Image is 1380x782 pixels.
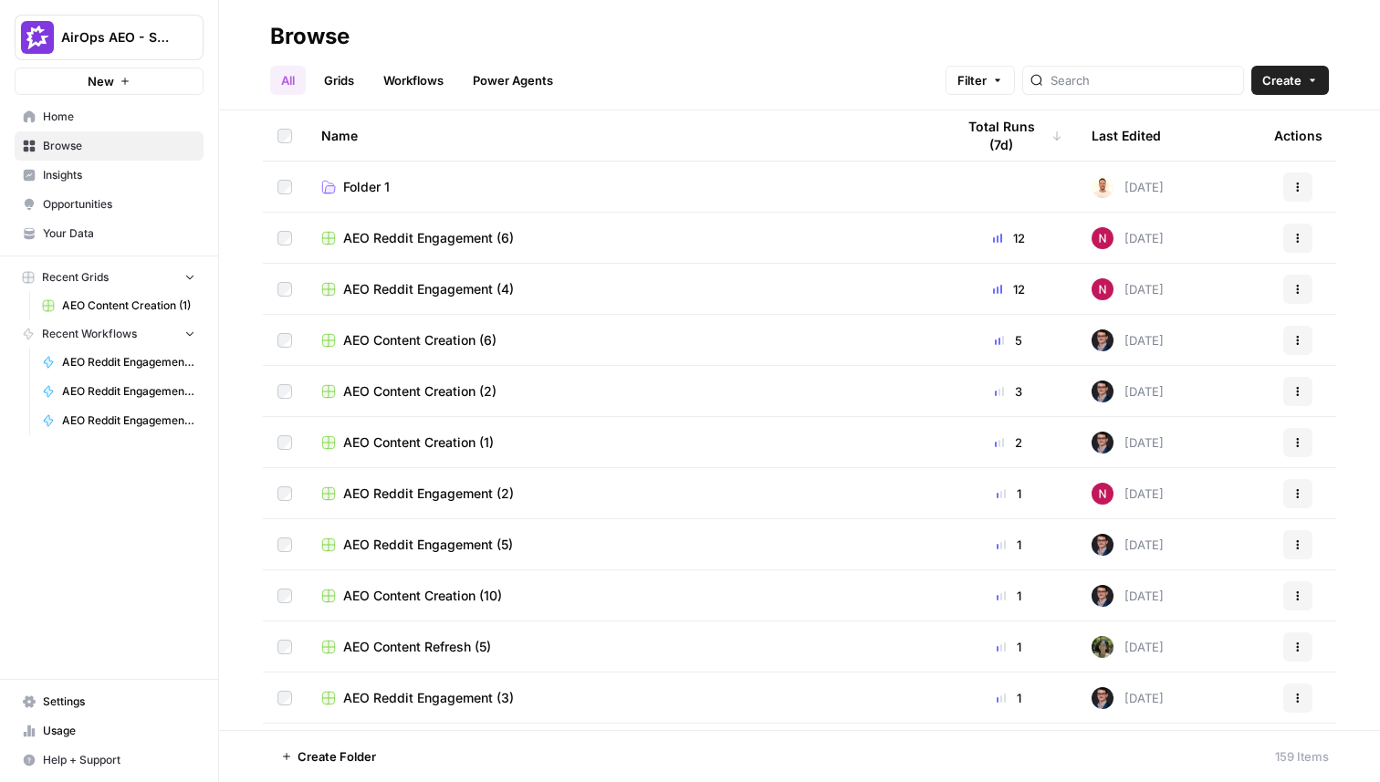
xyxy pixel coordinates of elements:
div: [DATE] [1092,227,1164,249]
span: AEO Content Creation (2) [343,382,497,401]
div: 3 [955,382,1062,401]
div: 1 [955,689,1062,707]
a: Home [15,102,204,131]
img: 9yzyh6jx8pyi0i4bg270dfgokx5n [1092,636,1113,658]
img: ldmwv53b2lcy2toudj0k1c5n5o6j [1092,329,1113,351]
span: AEO Content Refresh (5) [343,638,491,656]
a: AEO Content Creation (10) [321,587,925,605]
span: AEO Content Creation (10) [343,587,502,605]
div: 1 [955,536,1062,554]
a: AEO Content Creation (6) [321,331,925,349]
a: Usage [15,716,204,746]
img: 809rsgs8fojgkhnibtwc28oh1nli [1092,278,1113,300]
div: [DATE] [1092,278,1164,300]
span: Usage [43,723,195,739]
span: AEO Content Creation (1) [343,433,494,452]
span: Opportunities [43,196,195,213]
span: Recent Grids [42,269,109,286]
span: AEO Reddit Engagement - Fork [62,383,195,400]
img: 809rsgs8fojgkhnibtwc28oh1nli [1092,227,1113,249]
div: 12 [955,280,1062,298]
a: AEO Reddit Engagement (2) [321,485,925,503]
a: AEO Reddit Engagement - Fork [34,377,204,406]
div: 2 [955,433,1062,452]
a: Power Agents [462,66,564,95]
a: Opportunities [15,190,204,219]
div: 1 [955,587,1062,605]
div: Browse [270,22,350,51]
div: 12 [955,229,1062,247]
div: [DATE] [1092,432,1164,454]
span: AEO Content Creation (1) [62,297,195,314]
button: Filter [946,66,1015,95]
span: AEO Reddit Engagement (5) [343,536,513,554]
span: AirOps AEO - Single Brand (Gong) [61,28,172,47]
img: ldmwv53b2lcy2toudj0k1c5n5o6j [1092,534,1113,556]
button: Create [1251,66,1329,95]
div: [DATE] [1092,381,1164,402]
a: Settings [15,687,204,716]
button: Help + Support [15,746,204,775]
input: Search [1051,71,1236,89]
a: AEO Content Creation (2) [321,382,925,401]
span: Folder 1 [343,178,390,196]
div: Total Runs (7d) [955,110,1062,161]
div: [DATE] [1092,534,1164,556]
div: Actions [1274,110,1322,161]
button: Recent Grids [15,264,204,291]
a: AEO Reddit Engagement - Fork [34,348,204,377]
a: AEO Reddit Engagement (4) [321,280,925,298]
span: Create Folder [298,747,376,766]
div: [DATE] [1092,687,1164,709]
span: Insights [43,167,195,183]
span: Browse [43,138,195,154]
span: AEO Content Creation (6) [343,331,497,349]
span: Help + Support [43,752,195,768]
img: AirOps AEO - Single Brand (Gong) Logo [21,21,54,54]
img: ldmwv53b2lcy2toudj0k1c5n5o6j [1092,381,1113,402]
img: ldmwv53b2lcy2toudj0k1c5n5o6j [1092,585,1113,607]
span: AEO Reddit Engagement (3) [343,689,514,707]
div: 5 [955,331,1062,349]
a: Grids [313,66,365,95]
a: AEO Content Creation (1) [321,433,925,452]
div: [DATE] [1092,176,1164,198]
img: 809rsgs8fojgkhnibtwc28oh1nli [1092,483,1113,505]
span: Create [1262,71,1302,89]
a: AEO Content Refresh (5) [321,638,925,656]
div: 1 [955,638,1062,656]
a: Workflows [372,66,455,95]
div: [DATE] [1092,329,1164,351]
span: Filter [957,71,987,89]
span: Your Data [43,225,195,242]
a: AEO Reddit Engagement - Fork [34,406,204,435]
span: AEO Reddit Engagement (6) [343,229,514,247]
a: AEO Reddit Engagement (5) [321,536,925,554]
img: ldmwv53b2lcy2toudj0k1c5n5o6j [1092,687,1113,709]
span: AEO Reddit Engagement (4) [343,280,514,298]
img: ldmwv53b2lcy2toudj0k1c5n5o6j [1092,432,1113,454]
a: Your Data [15,219,204,248]
div: 1 [955,485,1062,503]
img: n02y6dxk2kpdk487jkjae1zkvp35 [1092,176,1113,198]
button: New [15,68,204,95]
a: Browse [15,131,204,161]
span: Home [43,109,195,125]
a: AEO Reddit Engagement (6) [321,229,925,247]
span: AEO Reddit Engagement - Fork [62,354,195,370]
button: Workspace: AirOps AEO - Single Brand (Gong) [15,15,204,60]
a: All [270,66,306,95]
a: Folder 1 [321,178,925,196]
div: Last Edited [1092,110,1161,161]
div: 159 Items [1275,747,1329,766]
a: AEO Content Creation (1) [34,291,204,320]
span: Settings [43,693,195,710]
a: AEO Reddit Engagement (3) [321,689,925,707]
span: AEO Reddit Engagement (2) [343,485,514,503]
button: Recent Workflows [15,320,204,348]
div: [DATE] [1092,483,1164,505]
span: Recent Workflows [42,326,137,342]
div: [DATE] [1092,585,1164,607]
a: Insights [15,161,204,190]
span: New [88,72,114,90]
